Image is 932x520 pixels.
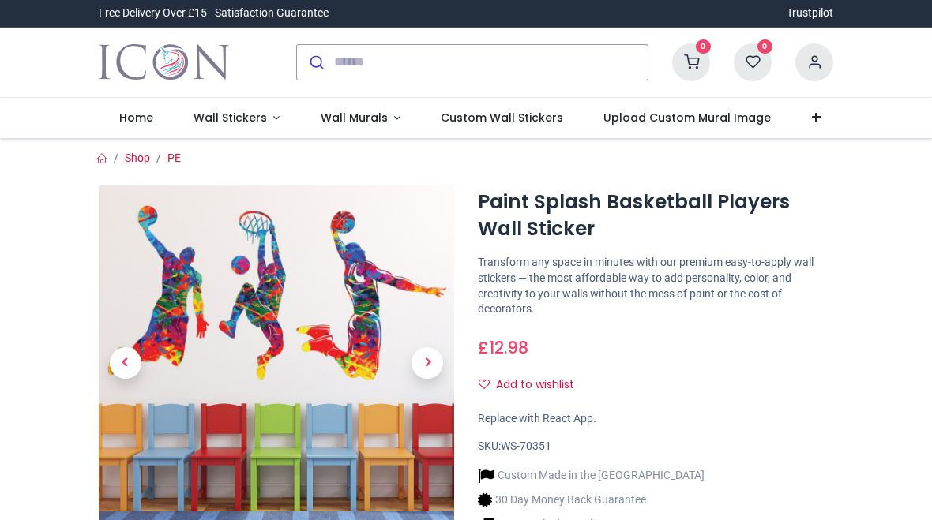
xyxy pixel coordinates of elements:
p: Transform any space in minutes with our premium easy-to-apply wall stickers — the most affordable... [478,255,833,316]
span: Next [412,347,443,379]
a: PE [167,152,181,164]
button: Add to wishlistAdd to wishlist [478,372,588,398]
div: Replace with React App. [478,411,833,427]
span: Custom Wall Stickers [441,110,563,125]
a: 0 [734,54,772,67]
a: Wall Stickers [173,98,300,139]
a: Wall Murals [300,98,421,139]
a: Trustpilot [787,6,833,21]
div: Free Delivery Over £15 - Satisfaction Guarantee [99,6,329,21]
a: Next [401,238,455,487]
span: Home [119,110,153,125]
div: SKU: [478,439,833,455]
img: Icon Wall Stickers [99,40,229,84]
span: Wall Murals [321,110,388,125]
a: Logo of Icon Wall Stickers [99,40,229,84]
li: 30 Day Money Back Guarantee [478,492,705,508]
sup: 0 [757,39,772,54]
span: Wall Stickers [194,110,267,125]
span: WS-70351 [501,440,551,452]
a: Previous [99,238,152,487]
li: Custom Made in the [GEOGRAPHIC_DATA] [478,467,705,484]
span: 12.98 [489,336,528,359]
a: Shop [125,152,150,164]
sup: 0 [696,39,711,54]
span: Previous [110,347,141,379]
i: Add to wishlist [479,379,490,390]
span: Upload Custom Mural Image [603,110,771,125]
a: 0 [672,54,710,67]
span: £ [478,336,528,359]
button: Submit [297,45,334,80]
h1: Paint Splash Basketball Players Wall Sticker [478,189,833,243]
